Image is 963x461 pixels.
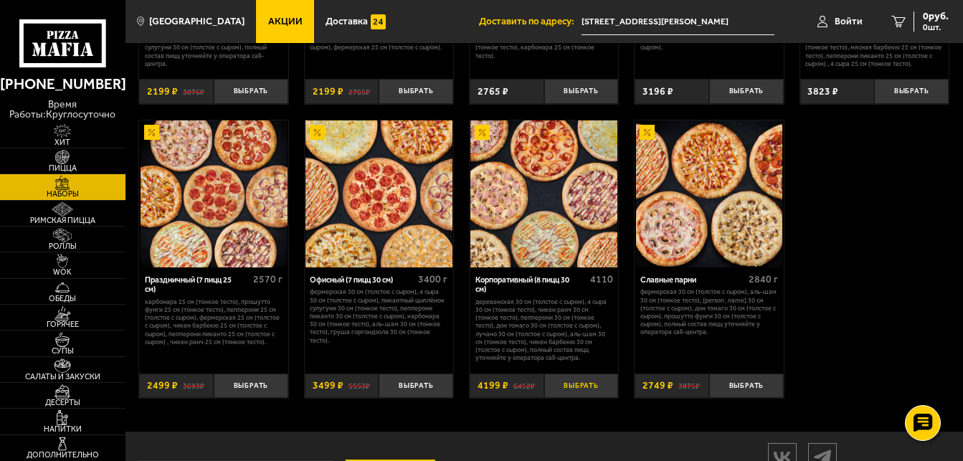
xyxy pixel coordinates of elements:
img: Акционный [475,125,490,140]
img: Славные парни [636,120,783,267]
button: Выбрать [544,79,619,103]
span: 2765 ₽ [478,87,508,97]
span: Акции [268,16,303,26]
img: Праздничный (7 пицц 25 см) [141,120,288,267]
span: 2499 ₽ [147,381,178,391]
img: Офисный (7 пицц 30 см) [305,120,452,267]
p: Карбонара 30 см (толстое с сыром), Прошутто Фунги 30 см (толстое с сыром), [PERSON_NAME] 30 см (т... [145,20,283,68]
s: 2765 ₽ [348,87,370,97]
span: Доставка [326,16,368,26]
p: Карбонара 25 см (тонкое тесто), Прошутто Фунги 25 см (тонкое тесто), Пепперони 25 см (толстое с с... [145,298,283,346]
span: 2840 г [749,273,778,285]
a: АкционныйОфисный (7 пицц 30 см) [305,120,453,267]
span: Войти [835,16,863,26]
span: 2199 ₽ [313,87,343,97]
s: 3875 ₽ [678,381,700,391]
span: 2749 ₽ [642,381,673,391]
a: АкционныйПраздничный (7 пицц 25 см) [139,120,288,267]
a: АкционныйКорпоративный (8 пицц 30 см) [470,120,618,267]
div: Праздничный (7 пицц 25 см) [145,275,250,295]
a: АкционныйСлавные парни [635,120,783,267]
span: 3823 ₽ [807,87,838,97]
button: Выбрать [709,79,784,103]
span: 2570 г [253,273,283,285]
button: Выбрать [544,374,619,398]
button: Выбрать [709,374,784,398]
span: 2199 ₽ [147,87,178,97]
span: 3499 ₽ [313,381,343,391]
span: [GEOGRAPHIC_DATA] [149,16,245,26]
input: Ваш адрес доставки [582,9,774,35]
img: Корпоративный (8 пицц 30 см) [470,120,617,267]
button: Выбрать [379,79,453,103]
span: 0 шт. [923,23,949,32]
s: 3076 ₽ [183,87,204,97]
p: Фермерская 30 см (толстое с сыром), Аль-Шам 30 см (тонкое тесто), [PERSON_NAME] 30 см (толстое с ... [640,288,778,336]
p: Чикен Ранч 25 см (толстое с сыром), Чикен Барбекю 25 см (толстое с сыром), Карбонара 25 см (толст... [805,20,943,68]
s: 3693 ₽ [183,381,204,391]
img: Акционный [640,125,655,140]
span: 4110 [590,273,613,285]
button: Выбрать [379,374,453,398]
p: Деревенская 30 см (толстое с сыром), 4 сыра 30 см (тонкое тесто), Чикен Ранч 30 см (тонкое тесто)... [475,298,613,363]
img: Акционный [310,125,325,140]
div: Славные парни [640,275,745,285]
span: 3196 ₽ [642,87,673,97]
span: 4199 ₽ [478,381,508,391]
s: 6452 ₽ [513,381,535,391]
img: Акционный [144,125,159,140]
p: Фермерская 30 см (толстое с сыром), 4 сыра 30 см (толстое с сыром), Пикантный цыплёнок сулугуни 3... [310,288,447,344]
div: Корпоративный (8 пицц 30 см) [475,275,587,295]
button: Выбрать [874,79,949,103]
button: Выбрать [214,79,288,103]
img: 15daf4d41897b9f0e9f617042186c801.svg [371,14,386,29]
span: Доставить по адресу: [479,16,582,26]
button: Выбрать [214,374,288,398]
span: 3400 г [418,273,447,285]
span: 0 руб. [923,11,949,22]
span: улица Академика Павлова, 5В [582,9,774,35]
div: Офисный (7 пицц 30 см) [310,275,414,285]
s: 5553 ₽ [348,381,370,391]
